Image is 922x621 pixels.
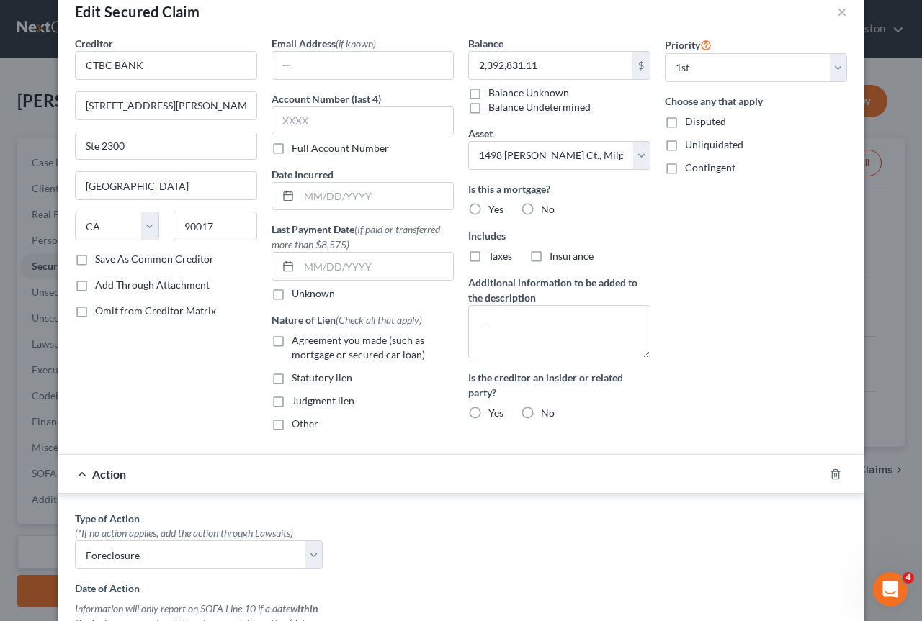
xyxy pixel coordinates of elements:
input: Enter address... [76,92,256,119]
div: (*If no action applies, add the action through Lawsuits) [75,526,323,540]
button: × [837,3,847,20]
span: Agreement you made (such as mortgage or secured car loan) [292,334,425,361]
span: Contingent [685,161,735,173]
label: Is the creditor an insider or related party? [468,370,650,400]
label: Additional information to be added to the description [468,275,650,305]
span: Insurance [550,250,594,262]
span: Unliquidated [685,138,743,150]
label: Date of Action [75,581,140,596]
label: Add Through Attachment [95,278,210,292]
label: Save As Common Creditor [95,252,214,266]
label: Balance Undetermined [488,100,591,114]
input: XXXX [272,106,454,135]
span: Omit from Creditor Matrix [95,304,216,317]
span: No [541,203,555,215]
input: 0.00 [469,52,632,79]
label: Balance [468,36,503,51]
div: Edit Secured Claim [75,1,200,22]
span: Taxes [488,250,512,262]
label: Nature of Lien [272,312,422,327]
input: Search creditor by name... [75,51,257,80]
span: Action [92,467,126,481]
span: Yes [488,407,503,419]
span: (if known) [336,37,376,50]
span: (Check all that apply) [336,314,422,326]
label: Priority [665,36,712,53]
input: MM/DD/YYYY [299,183,453,210]
input: MM/DD/YYYY [299,253,453,280]
label: Account Number (last 4) [272,91,381,106]
span: Creditor [75,37,113,50]
input: Enter zip... [174,212,258,240]
span: Judgment lien [292,394,354,407]
span: Other [292,417,318,430]
span: 4 [903,572,914,584]
label: Includes [468,228,650,243]
span: Type of Action [75,512,140,525]
label: Is this a mortgage? [468,181,650,196]
label: Last Payment Date [272,222,454,252]
label: Email Address [272,36,376,51]
label: Unknown [292,286,335,301]
span: No [541,407,555,419]
span: Disputed [685,115,726,127]
input: Enter city... [76,172,256,199]
label: Balance Unknown [488,86,569,100]
span: Asset [468,127,493,140]
span: Yes [488,203,503,215]
span: (If paid or transferred more than $8,575) [272,223,440,250]
input: -- [272,52,453,79]
div: $ [632,52,650,79]
iframe: Intercom live chat [873,572,908,607]
span: Statutory lien [292,371,352,384]
label: Full Account Number [292,141,389,155]
label: Date Incurred [272,167,334,182]
label: Choose any that apply [665,94,847,109]
input: Apt, Suite, etc... [76,132,256,160]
